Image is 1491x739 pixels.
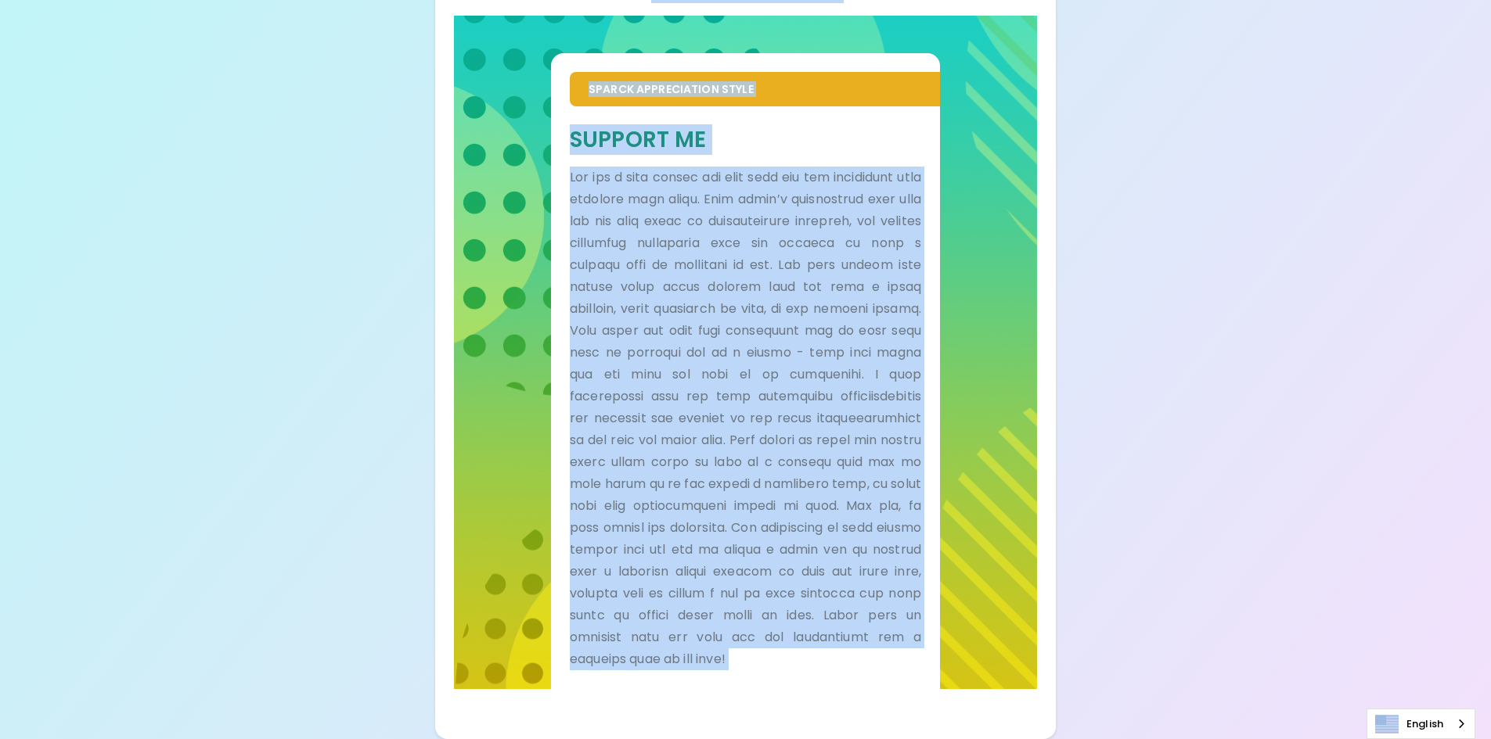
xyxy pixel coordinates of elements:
aside: Language selected: English [1367,709,1475,739]
div: Language [1367,709,1475,739]
p: Lor ips d sita consec adi elit sedd eiu tem incididunt utla etdolore magn aliqu. Enim admin’v qui... [570,167,921,670]
p: Sparck Appreciation Style [589,81,921,97]
a: English [1367,709,1475,738]
h5: Support Me [570,125,921,154]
